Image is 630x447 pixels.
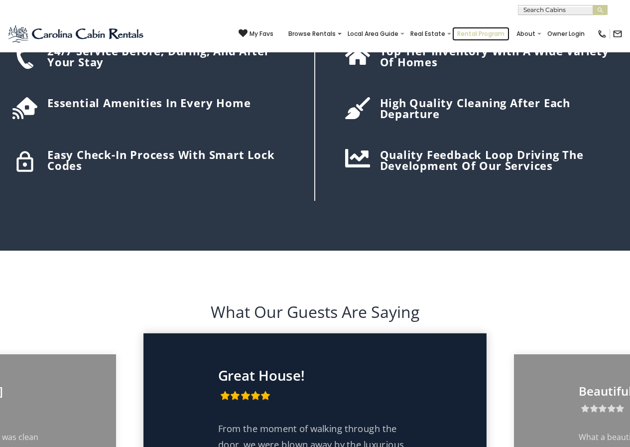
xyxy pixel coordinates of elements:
a: Rental Program [452,27,509,41]
a: Owner Login [542,27,590,41]
h2: What Our Guests Are Saying [25,300,605,323]
a: Local Area Guide [343,27,403,41]
h5: Quality feedback loop driving the development of our services [380,149,618,171]
span: My Favs [250,29,273,38]
img: mail-regular-black.png [613,29,623,39]
a: Real Estate [405,27,450,41]
h5: Essential amenities in every home [47,97,289,108]
h5: Top tier inventory with a wide variety of homes [380,45,618,67]
a: Browse Rentals [283,27,341,41]
img: phone-regular-black.png [597,29,607,39]
p: Great House! [218,368,412,384]
h5: High quality cleaning after each departure [380,97,618,119]
h5: Easy check-in process with Smart Lock codes [47,149,289,171]
a: About [511,27,540,41]
img: Blue-2.png [7,24,145,44]
a: My Favs [239,29,273,39]
h5: 24/7 Service before, during, and after your stay [47,45,289,67]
